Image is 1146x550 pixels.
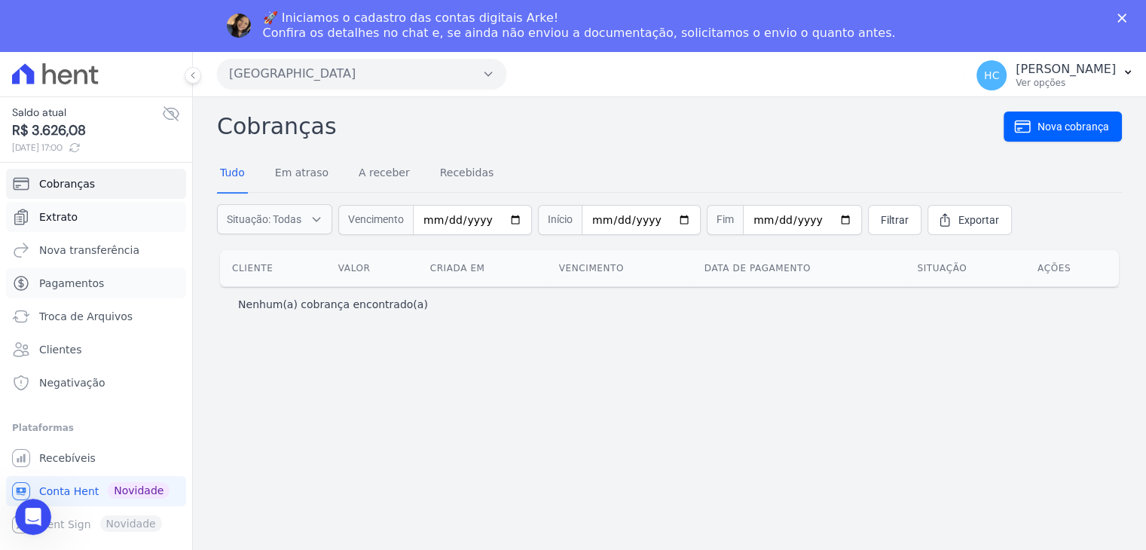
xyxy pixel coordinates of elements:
[227,212,301,227] span: Situação: Todas
[6,368,186,398] a: Negativação
[39,243,139,258] span: Nova transferência
[881,212,909,228] span: Filtrar
[905,250,1025,286] th: Situação
[272,154,332,194] a: Em atraso
[217,109,1004,143] h2: Cobranças
[12,105,162,121] span: Saldo atual
[984,70,999,81] span: HC
[220,250,326,286] th: Cliente
[356,154,413,194] a: A receber
[39,276,104,291] span: Pagamentos
[217,59,506,89] button: [GEOGRAPHIC_DATA]
[6,202,186,232] a: Extrato
[12,141,162,154] span: [DATE] 17:00
[958,212,999,228] span: Exportar
[39,375,105,390] span: Negativação
[39,309,133,324] span: Troca de Arquivos
[538,205,582,235] span: Início
[15,499,51,535] iframe: Intercom live chat
[6,268,186,298] a: Pagamentos
[39,451,96,466] span: Recebíveis
[1004,112,1122,142] a: Nova cobrança
[6,169,186,199] a: Cobranças
[927,205,1012,235] a: Exportar
[12,169,180,539] nav: Sidebar
[12,121,162,141] span: R$ 3.626,08
[6,235,186,265] a: Nova transferência
[39,342,81,357] span: Clientes
[108,482,170,499] span: Novidade
[6,301,186,332] a: Troca de Arquivos
[707,205,743,235] span: Fim
[12,419,180,437] div: Plataformas
[1016,62,1116,77] p: [PERSON_NAME]
[6,476,186,506] a: Conta Hent Novidade
[868,205,921,235] a: Filtrar
[437,154,497,194] a: Recebidas
[338,205,413,235] span: Vencimento
[227,14,251,38] img: Profile image for Adriane
[6,335,186,365] a: Clientes
[238,297,428,312] p: Nenhum(a) cobrança encontrado(a)
[217,154,248,194] a: Tudo
[39,484,99,499] span: Conta Hent
[692,250,906,286] th: Data de pagamento
[1038,119,1109,134] span: Nova cobrança
[547,250,692,286] th: Vencimento
[1016,77,1116,89] p: Ver opções
[418,250,547,286] th: Criada em
[39,209,78,225] span: Extrato
[964,54,1146,96] button: HC [PERSON_NAME] Ver opções
[6,443,186,473] a: Recebíveis
[1117,14,1132,23] div: Fechar
[217,204,332,234] button: Situação: Todas
[1025,250,1119,286] th: Ações
[39,176,95,191] span: Cobranças
[263,11,896,41] div: 🚀 Iniciamos o cadastro das contas digitais Arke! Confira os detalhes no chat e, se ainda não envi...
[326,250,418,286] th: Valor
